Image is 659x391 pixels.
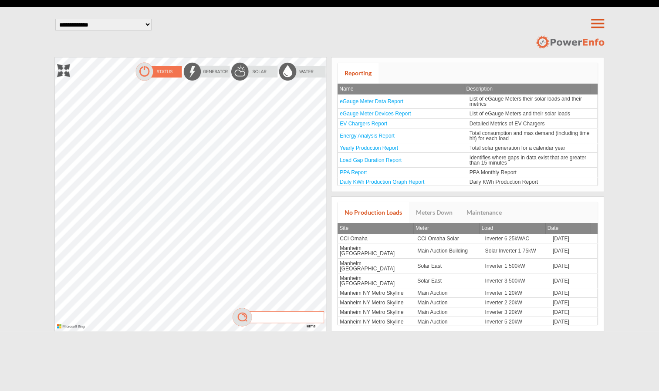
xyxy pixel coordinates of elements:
[468,177,598,187] td: Daily KWh Production Report
[460,202,509,223] a: Maintenance
[409,202,460,223] a: Meters Down
[551,259,598,273] td: [DATE]
[468,109,598,118] td: List of eGauge Meters and their solar loads
[182,62,230,81] img: energyOff.png
[468,94,598,109] td: List of eGauge Meters their solar loads and their metrics
[468,153,598,168] td: Identifies where gaps in data exist that are greater than 15 minutes
[416,243,483,258] td: Main Auction Building
[551,234,598,243] td: [DATE]
[416,307,483,317] td: Main Auction
[340,121,387,127] a: EV Chargers Report
[416,273,483,288] td: Solar East
[551,288,598,298] td: [DATE]
[547,225,559,231] span: Date
[483,234,551,243] td: Inverter 6 25kWAC
[338,223,414,234] th: Site
[57,326,87,329] a: Microsoft Bing
[340,98,403,104] a: eGauge Meter Data Report
[416,288,483,298] td: Main Auction
[338,288,416,298] td: Manheim NY Metro Skyline
[338,243,416,258] td: Manheim [GEOGRAPHIC_DATA]
[416,317,483,327] td: Main Auction
[483,288,551,298] td: Inverter 1 20kW
[340,133,395,139] a: Energy Analysis Report
[340,111,411,117] a: eGauge Meter Devices Report
[480,223,545,234] th: Load
[278,62,326,81] img: waterOff.png
[338,317,416,327] td: Manheim NY Metro Skyline
[466,86,493,92] span: Description
[551,243,598,258] td: [DATE]
[483,243,551,258] td: Solar Inverter 1 75kW
[338,63,379,84] a: Reporting
[483,307,551,317] td: Inverter 3 20kW
[340,179,424,185] a: Daily KWh Production Graph Report
[340,157,402,163] a: Load Gap Duration Report
[551,273,598,288] td: [DATE]
[231,307,326,327] img: mag.png
[535,35,604,50] img: logo
[414,223,480,234] th: Meter
[551,317,598,327] td: [DATE]
[468,119,598,128] td: Detailed Metrics of EV Chargers
[416,234,483,243] td: CCI Omaha Solar
[551,307,598,317] td: [DATE]
[464,84,591,94] th: Description
[416,225,429,231] span: Meter
[57,64,70,77] img: zoom.png
[338,307,416,317] td: Manheim NY Metro Skyline
[483,259,551,273] td: Inverter 1 500kW
[338,84,464,94] th: Name
[468,168,598,177] td: PPA Monthly Report
[338,273,416,288] td: Manheim [GEOGRAPHIC_DATA]
[339,86,353,92] span: Name
[338,234,416,243] td: CCI Omaha
[230,62,278,81] img: solarOff.png
[483,273,551,288] td: Inverter 3 500kW
[468,128,598,143] td: Total consumption and max demand (including time hit) for each load
[483,298,551,307] td: Inverter 2 20kW
[340,169,367,175] a: PPA Report
[546,223,591,234] th: Date
[483,317,551,327] td: Inverter 5 20kW
[135,62,182,81] img: statusOn.png
[481,225,493,231] span: Load
[551,298,598,307] td: [DATE]
[338,298,416,307] td: Manheim NY Metro Skyline
[339,225,348,231] span: Site
[338,259,416,273] td: Manheim [GEOGRAPHIC_DATA]
[468,143,598,153] td: Total solar generation for a calendar year
[340,145,398,151] a: Yearly Production Report
[338,202,409,223] a: No Production Loads
[416,298,483,307] td: Main Auction
[416,259,483,273] td: Solar East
